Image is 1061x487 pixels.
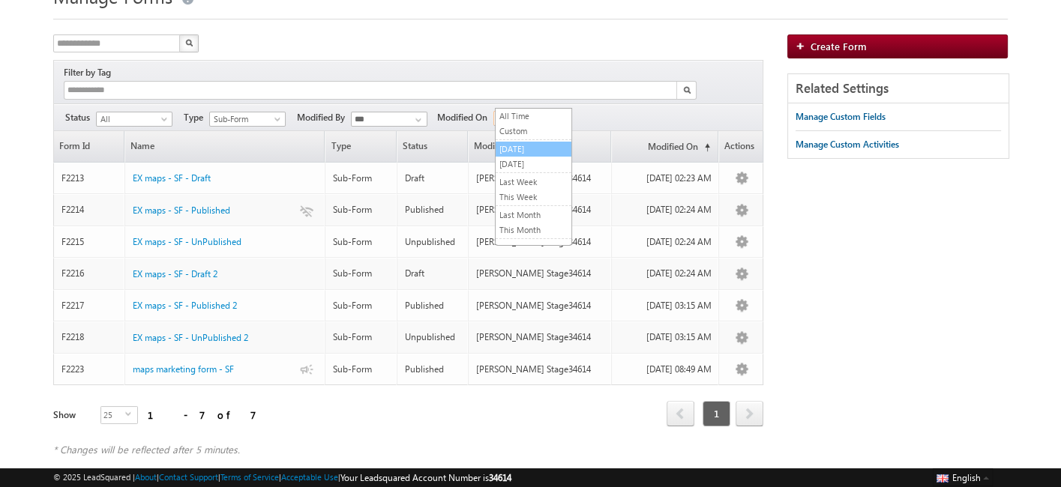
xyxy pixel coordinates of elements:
a: Last Year [496,241,571,255]
div: [PERSON_NAME] Stage34614 [476,299,604,312]
span: 25 [101,407,125,423]
a: Modified On(sorted ascending) [612,131,718,162]
div: Show [53,408,88,422]
div: [DATE] 02:24 AM [619,267,712,280]
div: Published [405,299,462,312]
img: Search [185,39,193,46]
div: Draft [405,267,462,280]
div: F2217 [61,299,118,312]
span: EX maps - SF - UnPublished [133,236,241,247]
div: Sub-Form [333,330,390,344]
div: Related Settings [788,74,1009,103]
span: Modified By [297,111,351,124]
a: Show All Items [407,112,426,127]
a: [DATE] [496,157,571,171]
a: Modified By [469,131,610,162]
a: Manage Custom Fields [796,103,886,130]
span: Status [65,111,96,124]
div: Unpublished [405,235,462,249]
div: Manage Custom Fields [796,110,886,124]
div: Published [405,363,462,376]
span: (sorted ascending) [698,142,710,154]
div: Sub-Form [333,203,390,217]
span: EX maps - SF - Published 2 [133,300,237,311]
div: [DATE] 02:24 AM [619,203,712,217]
div: [DATE] 08:49 AM [619,363,712,376]
a: This Month [496,223,571,237]
span: Modified On [437,111,493,124]
a: Last Week [496,175,571,189]
div: [DATE] 02:23 AM [619,172,712,185]
div: F2215 [61,235,118,249]
a: All Time [496,109,571,123]
ul: [DATE] [495,108,572,246]
a: About [135,472,157,482]
div: 1 - 7 of 7 [148,406,256,423]
span: Status [397,131,467,162]
a: Acceptable Use [281,472,338,482]
div: Sub-Form [333,267,390,280]
a: Terms of Service [220,472,279,482]
a: Custom [496,124,571,138]
div: F2213 [61,172,118,185]
a: EX maps - SF - Draft 2 [133,267,217,281]
span: next [736,401,763,426]
a: This Week [496,190,571,204]
a: Contact Support [159,472,218,482]
span: English [952,472,981,483]
a: Form Id [54,131,124,162]
span: maps marketing form - SF [133,363,234,375]
a: Sub-Form [209,112,286,127]
div: * Changes will be reflected after 5 minutes. [53,443,763,456]
a: maps marketing form - SF [133,363,234,376]
a: EX maps - SF - Published [133,204,230,217]
a: Last Month [496,208,571,222]
div: Published [405,203,462,217]
span: Create Form [811,40,867,52]
div: [PERSON_NAME] Stage34614 [476,267,604,280]
div: F2218 [61,330,118,344]
span: EX maps - SF - UnPublished 2 [133,332,248,343]
div: [PERSON_NAME] Stage34614 [476,363,604,376]
span: Actions [719,131,763,162]
a: [DATE] [493,111,570,126]
a: EX maps - SF - Draft [133,172,211,185]
div: Sub-Form [333,172,390,185]
div: Sub-Form [333,363,390,376]
div: Sub-Form [333,299,390,312]
img: Search [683,86,691,94]
span: 34614 [489,472,511,483]
div: F2214 [61,203,118,217]
a: [DATE] [496,142,571,156]
div: [DATE] 03:15 AM [619,330,712,344]
a: EX maps - SF - Published 2 [133,299,237,312]
span: EX maps - SF - Draft 2 [133,268,217,279]
span: EX maps - SF - Published [133,205,230,216]
span: select [125,411,137,417]
button: English [933,468,993,486]
div: [DATE] 03:15 AM [619,299,712,312]
span: prev [667,401,694,426]
a: Manage Custom Activities [796,131,899,158]
span: 1 [703,401,730,426]
div: F2223 [61,363,118,376]
div: Sub-Form [333,235,390,249]
div: [PERSON_NAME] Stage34614 [476,235,604,249]
div: Draft [405,172,462,185]
a: prev [667,402,694,426]
a: Name [125,131,324,162]
div: F2216 [61,267,118,280]
div: [PERSON_NAME] Stage34614 [476,330,604,344]
div: Unpublished [405,330,462,344]
span: Type [184,111,209,124]
div: [DATE] 02:24 AM [619,235,712,249]
a: EX maps - SF - UnPublished 2 [133,331,248,345]
div: [PERSON_NAME] Stage34614 [476,203,604,217]
span: Sub-Form [210,112,281,126]
span: Your Leadsquared Account Number is [340,472,511,483]
span: All [97,112,168,126]
a: All [96,112,172,127]
a: next [736,402,763,426]
span: EX maps - SF - Draft [133,172,211,184]
div: Filter by Tag [64,64,116,81]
